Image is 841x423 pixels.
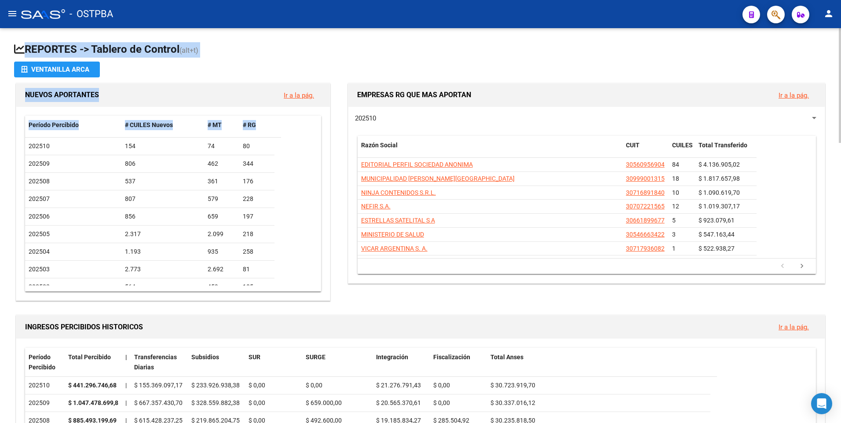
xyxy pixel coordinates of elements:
[243,121,256,128] span: # RG
[490,399,535,406] span: $ 30.337.016,12
[698,189,740,196] span: $ 1.090.619,70
[361,189,436,196] span: NINJA CONTENIDOS S.R.L.
[68,354,111,361] span: Total Percibido
[25,91,99,99] span: NUEVOS APORTANTES
[125,354,127,361] span: |
[249,399,265,406] span: $ 0,00
[672,217,676,224] span: 5
[125,229,201,239] div: 2.317
[208,247,236,257] div: 935
[125,282,201,292] div: 564
[208,159,236,169] div: 462
[284,91,314,99] a: Ir a la pág.
[622,136,669,165] datatable-header-cell: CUIT
[29,195,50,202] span: 202507
[355,114,376,122] span: 202510
[29,354,55,371] span: Período Percibido
[122,348,131,377] datatable-header-cell: |
[433,354,470,361] span: Fiscalización
[672,231,676,238] span: 3
[134,354,177,371] span: Transferencias Diarias
[698,217,735,224] span: $ 923.079,61
[208,176,236,186] div: 361
[243,282,271,292] div: 105
[29,248,50,255] span: 202504
[772,87,816,103] button: Ir a la pág.
[779,323,809,331] a: Ir a la pág.
[191,382,240,389] span: $ 233.926.938,38
[698,231,735,238] span: $ 547.163,44
[357,91,471,99] span: EMPRESAS RG QUE MAS APORTAN
[68,399,122,406] strong: $ 1.047.478.699,81
[811,393,832,414] div: Open Intercom Messenger
[14,62,100,77] button: Ventanilla ARCA
[249,382,265,389] span: $ 0,00
[772,319,816,335] button: Ir a la pág.
[249,354,260,361] span: SUR
[243,264,271,274] div: 81
[626,142,640,149] span: CUIT
[191,354,219,361] span: Subsidios
[208,282,236,292] div: 459
[243,141,271,151] div: 80
[243,229,271,239] div: 218
[14,42,827,58] h1: REPORTES -> Tablero de Control
[188,348,245,377] datatable-header-cell: Subsidios
[208,141,236,151] div: 74
[490,382,535,389] span: $ 30.723.919,70
[672,203,679,210] span: 12
[376,354,408,361] span: Integración
[626,217,665,224] span: 30661899677
[121,116,205,135] datatable-header-cell: # CUILES Nuevos
[487,348,710,377] datatable-header-cell: Total Anses
[29,380,61,390] div: 202510
[125,211,201,222] div: 856
[672,189,679,196] span: 10
[306,399,342,406] span: $ 659.000,00
[823,8,834,19] mat-icon: person
[125,176,201,186] div: 537
[29,142,50,150] span: 202510
[774,262,791,271] a: go to previous page
[208,194,236,204] div: 579
[626,203,665,210] span: 30707221565
[243,176,271,186] div: 176
[361,245,428,252] span: VICAR ARGENTINA S. A.
[779,91,809,99] a: Ir a la pág.
[698,245,735,252] span: $ 522.938,27
[672,142,693,149] span: CUILES
[208,229,236,239] div: 2.099
[358,136,622,165] datatable-header-cell: Razón Social
[698,161,740,168] span: $ 4.136.905,02
[239,116,274,135] datatable-header-cell: # RG
[626,175,665,182] span: 30999001315
[626,245,665,252] span: 30717936082
[361,231,424,238] span: MINISTERIO DE SALUD
[243,159,271,169] div: 344
[433,399,450,406] span: $ 0,00
[698,142,747,149] span: Total Transferido
[490,354,523,361] span: Total Anses
[302,348,373,377] datatable-header-cell: SURGE
[125,247,201,257] div: 1.193
[125,121,173,128] span: # CUILES Nuevos
[361,175,515,182] span: MUNICIPALIDAD [PERSON_NAME][GEOGRAPHIC_DATA]
[672,245,676,252] span: 1
[131,348,188,377] datatable-header-cell: Transferencias Diarias
[376,399,421,406] span: $ 20.565.370,61
[29,398,61,408] div: 202509
[793,262,810,271] a: go to next page
[376,382,421,389] span: $ 21.276.791,43
[29,178,50,185] span: 202508
[125,264,201,274] div: 2.773
[125,141,201,151] div: 154
[243,247,271,257] div: 258
[29,213,50,220] span: 202506
[179,46,198,55] span: (alt+t)
[25,116,121,135] datatable-header-cell: Período Percibido
[125,382,127,389] span: |
[125,194,201,204] div: 807
[68,382,117,389] strong: $ 441.296.746,68
[29,283,50,290] span: 202502
[243,194,271,204] div: 228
